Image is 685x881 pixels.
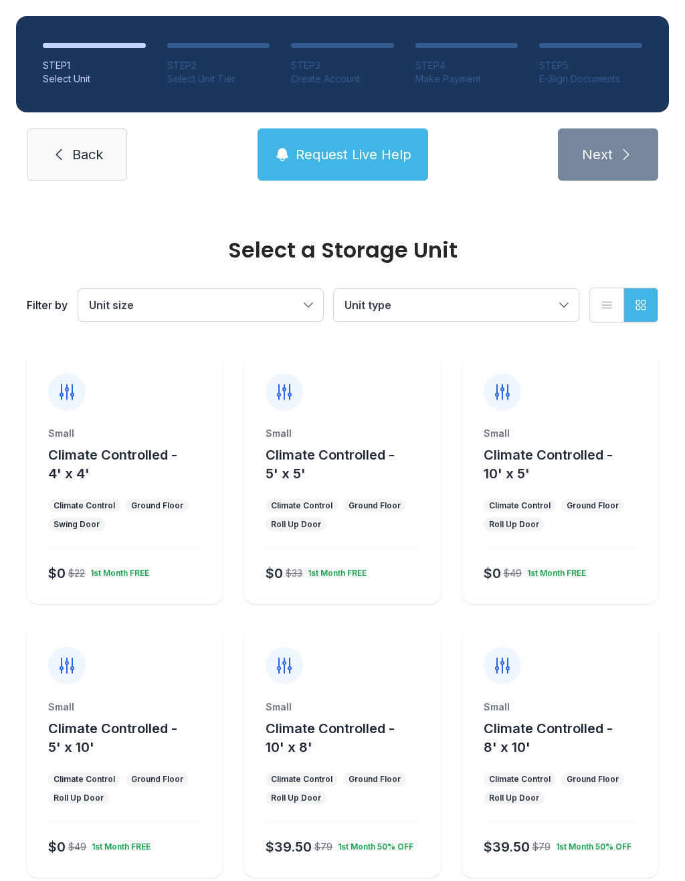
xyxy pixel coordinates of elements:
[484,446,653,483] button: Climate Controlled - 10' x 5'
[27,297,68,313] div: Filter by
[266,719,435,757] button: Climate Controlled - 10' x 8'
[484,700,637,714] div: Small
[48,700,201,714] div: Small
[291,59,394,72] div: STEP 3
[296,145,411,164] span: Request Live Help
[266,427,419,440] div: Small
[484,720,613,755] span: Climate Controlled - 8' x 10'
[551,836,631,852] div: 1st Month 50% OFF
[489,519,539,530] div: Roll Up Door
[131,774,183,785] div: Ground Floor
[484,564,501,583] div: $0
[291,72,394,86] div: Create Account
[54,500,115,511] div: Climate Control
[68,840,86,854] div: $49
[266,700,419,714] div: Small
[349,774,401,785] div: Ground Floor
[522,563,586,579] div: 1st Month FREE
[27,239,658,261] div: Select a Storage Unit
[54,793,104,803] div: Roll Up Door
[43,72,146,86] div: Select Unit
[72,145,103,164] span: Back
[266,838,312,856] div: $39.50
[415,72,518,86] div: Make Payment
[89,298,134,312] span: Unit size
[54,774,115,785] div: Climate Control
[266,720,395,755] span: Climate Controlled - 10' x 8'
[489,793,539,803] div: Roll Up Door
[48,446,217,483] button: Climate Controlled - 4' x 4'
[484,719,653,757] button: Climate Controlled - 8' x 10'
[48,719,217,757] button: Climate Controlled - 5' x 10'
[302,563,367,579] div: 1st Month FREE
[48,564,66,583] div: $0
[54,519,100,530] div: Swing Door
[48,447,177,482] span: Climate Controlled - 4' x 4'
[345,298,391,312] span: Unit type
[271,500,332,511] div: Climate Control
[48,838,66,856] div: $0
[484,427,637,440] div: Small
[78,289,323,321] button: Unit size
[314,840,332,854] div: $79
[266,447,395,482] span: Climate Controlled - 5' x 5'
[332,836,413,852] div: 1st Month 50% OFF
[271,793,321,803] div: Roll Up Door
[489,774,551,785] div: Climate Control
[532,840,551,854] div: $79
[567,500,619,511] div: Ground Floor
[167,59,270,72] div: STEP 2
[271,519,321,530] div: Roll Up Door
[86,836,151,852] div: 1st Month FREE
[266,564,283,583] div: $0
[85,563,149,579] div: 1st Month FREE
[334,289,579,321] button: Unit type
[415,59,518,72] div: STEP 4
[484,838,530,856] div: $39.50
[489,500,551,511] div: Climate Control
[539,59,642,72] div: STEP 5
[349,500,401,511] div: Ground Floor
[68,567,85,580] div: $22
[567,774,619,785] div: Ground Floor
[271,774,332,785] div: Climate Control
[484,447,613,482] span: Climate Controlled - 10' x 5'
[167,72,270,86] div: Select Unit Tier
[48,720,177,755] span: Climate Controlled - 5' x 10'
[539,72,642,86] div: E-Sign Documents
[286,567,302,580] div: $33
[48,427,201,440] div: Small
[266,446,435,483] button: Climate Controlled - 5' x 5'
[504,567,522,580] div: $49
[43,59,146,72] div: STEP 1
[582,145,613,164] span: Next
[131,500,183,511] div: Ground Floor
